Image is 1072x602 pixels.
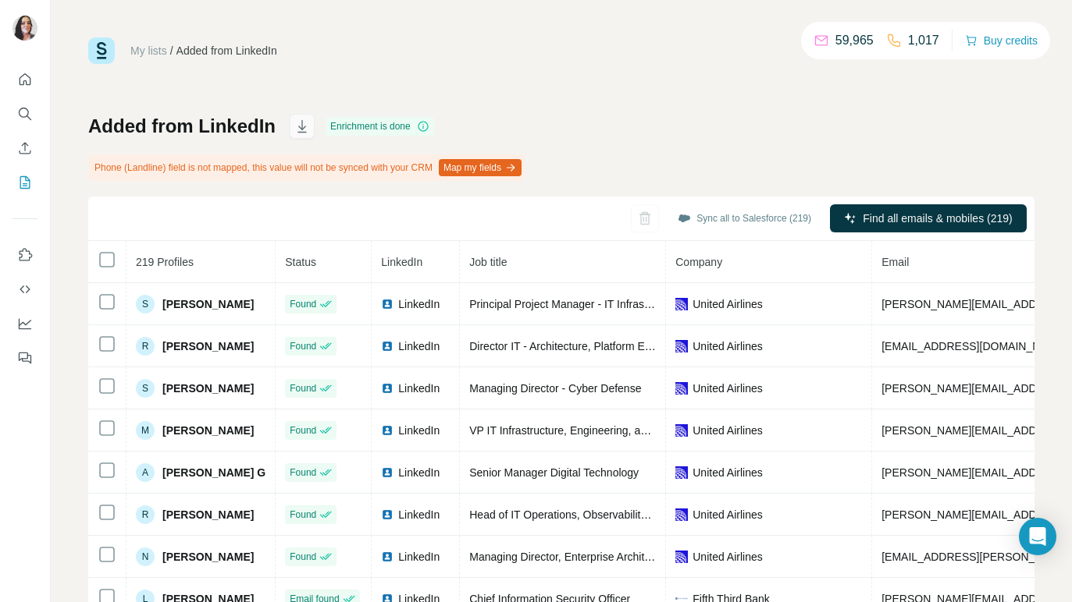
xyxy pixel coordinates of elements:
span: [PERSON_NAME] [162,507,254,522]
p: 1,017 [908,31,939,50]
img: LinkedIn logo [381,424,394,437]
img: LinkedIn logo [381,466,394,479]
button: Use Surfe on LinkedIn [12,241,37,269]
img: LinkedIn logo [381,508,394,521]
span: United Airlines [693,296,763,312]
span: Found [290,550,316,564]
img: Surfe Logo [88,37,115,64]
img: company-logo [675,551,688,563]
span: United Airlines [693,465,763,480]
button: Search [12,100,37,128]
img: LinkedIn logo [381,340,394,352]
span: Email [881,256,909,268]
span: Managing Director - Cyber Defense [469,382,641,395]
span: Found [290,466,316,480]
span: Principal Project Manager - IT Infrastructure & Information Security [469,298,792,310]
span: LinkedIn [398,338,440,354]
li: / [170,43,173,58]
img: Avatar [12,16,37,41]
img: LinkedIn logo [381,551,394,563]
span: [PERSON_NAME] [162,549,254,565]
a: My lists [130,44,167,57]
div: S [136,379,155,398]
img: company-logo [675,424,688,437]
div: R [136,505,155,524]
span: United Airlines [693,507,763,522]
div: R [136,337,155,356]
img: company-logo [675,340,688,352]
p: 59,965 [835,31,874,50]
div: A [136,463,155,482]
button: Use Surfe API [12,275,37,303]
span: Company [675,256,722,268]
span: LinkedIn [398,423,440,438]
img: company-logo [675,508,688,521]
img: company-logo [675,466,688,479]
h1: Added from LinkedIn [88,114,276,139]
span: United Airlines [693,338,763,354]
button: Buy credits [965,30,1038,51]
span: Status [285,256,316,268]
div: M [136,421,155,440]
img: company-logo [675,298,688,310]
div: S [136,295,155,313]
span: [PERSON_NAME] [162,338,254,354]
span: Job title [469,256,507,268]
img: company-logo [675,382,688,395]
span: Found [290,339,316,353]
img: LinkedIn logo [381,298,394,310]
button: Enrich CSV [12,134,37,162]
span: Found [290,381,316,395]
span: LinkedIn [398,507,440,522]
span: United Airlines [693,549,763,565]
button: Map my fields [439,159,522,176]
button: My lists [12,168,37,197]
span: LinkedIn [398,549,440,565]
div: Added from LinkedIn [176,43,277,58]
span: LinkedIn [398,381,440,396]
span: [PERSON_NAME] [162,381,254,396]
img: company-logo [675,597,688,599]
button: Sync all to Salesforce (219) [667,207,822,230]
span: LinkedIn [398,296,440,312]
span: Found [290,297,316,311]
button: Feedback [12,344,37,372]
span: [PERSON_NAME] [162,296,254,312]
span: United Airlines [693,423,763,438]
span: Senior Manager Digital Technology [469,466,639,479]
div: N [136,547,155,566]
button: Find all emails & mobiles (219) [830,204,1027,232]
button: Quick start [12,66,37,94]
div: Phone (Landline) field is not mapped, this value will not be synced with your CRM [88,154,525,181]
button: Dashboard [12,310,37,338]
div: Open Intercom Messenger [1019,518,1056,555]
span: Find all emails & mobiles (219) [863,211,1012,226]
span: 219 Profiles [136,256,194,268]
span: VP IT Infrastructure, Engineering, and Operations [469,424,709,437]
span: Head of IT Operations, Observability, and Quality [469,508,707,521]
img: LinkedIn logo [381,382,394,395]
span: [PERSON_NAME] [162,423,254,438]
span: [PERSON_NAME] G [162,465,265,480]
span: [EMAIL_ADDRESS][DOMAIN_NAME] [881,340,1067,352]
span: LinkedIn [398,465,440,480]
span: LinkedIn [381,256,422,268]
span: Found [290,423,316,437]
span: Found [290,508,316,522]
span: Managing Director, Enterprise Architecture | Strategic Enterprise Platforms | Cloud Solutions [469,551,914,563]
span: United Airlines [693,381,763,396]
span: Director IT - Architecture, Platform Engineering & DevOps [469,340,749,352]
div: Enrichment is done [326,117,434,136]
